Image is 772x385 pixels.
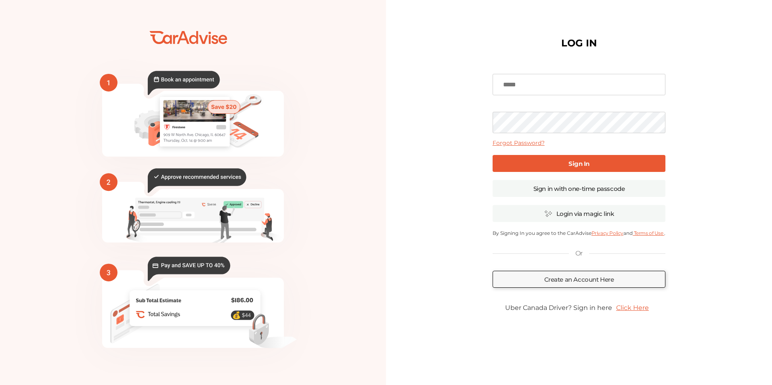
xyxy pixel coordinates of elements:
a: Click Here [612,300,653,316]
a: Forgot Password? [493,139,545,146]
a: Login via magic link [493,205,666,222]
a: Sign In [493,155,666,172]
h1: LOG IN [561,39,597,47]
a: Privacy Policy [592,230,623,236]
p: Or [575,249,583,258]
text: 💰 [232,311,241,320]
img: magic_icon.32c66aac.svg [544,210,552,218]
a: Create an Account Here [493,271,666,288]
a: Terms of Use [633,230,664,236]
b: Sign In [569,160,589,167]
span: Uber Canada Driver? Sign in here [505,304,612,312]
a: Sign in with one-time passcode [493,180,666,197]
p: By Signing In you agree to the CarAdvise and . [493,230,666,236]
